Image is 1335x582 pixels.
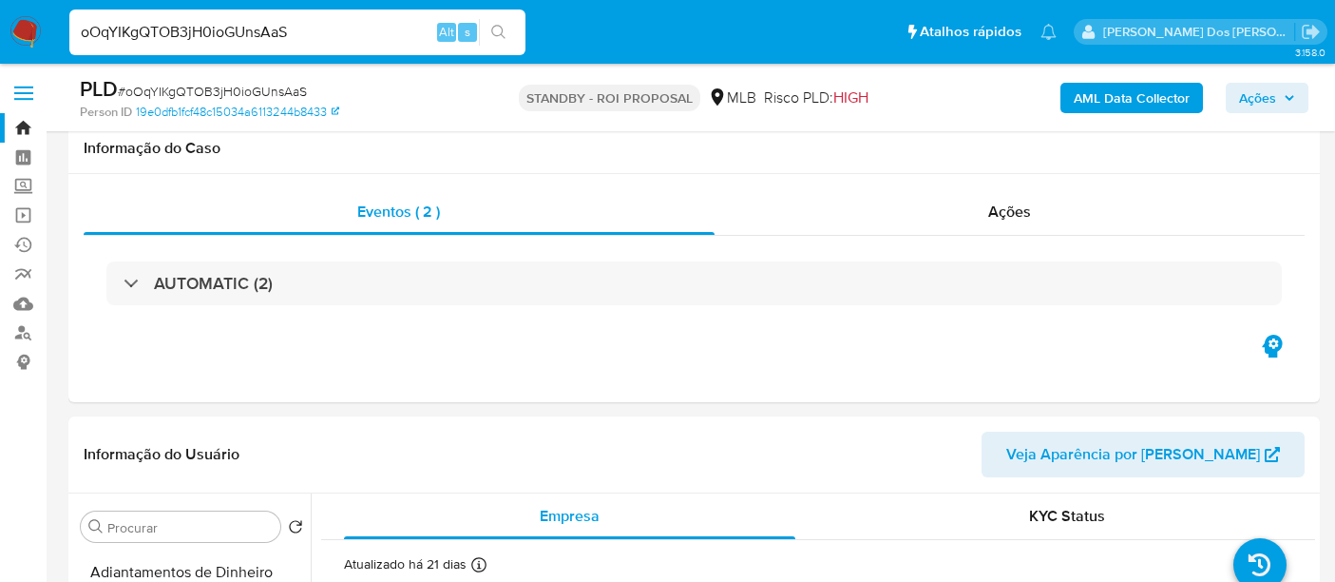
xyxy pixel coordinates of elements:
[80,73,118,104] b: PLD
[1301,22,1321,42] a: Sair
[1103,23,1295,41] p: renato.lopes@mercadopago.com.br
[106,262,1282,305] div: AUTOMATIC (2)
[920,22,1021,42] span: Atalhos rápidos
[439,23,454,41] span: Alt
[982,432,1305,477] button: Veja Aparência por [PERSON_NAME]
[764,87,868,108] span: Risco PLD:
[136,104,339,121] a: 19e0dfb1fcf48c15034a6113244b8433
[479,19,518,46] button: search-icon
[80,104,132,121] b: Person ID
[107,519,273,536] input: Procurar
[833,87,868,108] span: HIGH
[540,505,600,527] span: Empresa
[1074,83,1190,113] b: AML Data Collector
[84,445,239,464] h1: Informação do Usuário
[357,201,440,223] span: Eventos ( 2 )
[465,23,470,41] span: s
[69,20,525,45] input: Pesquise usuários ou casos...
[708,87,756,108] div: MLB
[288,519,303,540] button: Retornar ao pedido padrão
[118,82,307,101] span: # oOqYIKgQTOB3jH0ioGUnsAaS
[519,85,700,111] p: STANDBY - ROI PROPOSAL
[988,201,1031,223] span: Ações
[1060,83,1203,113] button: AML Data Collector
[154,273,273,294] h3: AUTOMATIC (2)
[84,139,1305,158] h1: Informação do Caso
[88,519,104,534] button: Procurar
[1239,83,1276,113] span: Ações
[344,555,467,573] p: Atualizado há 21 dias
[1006,432,1260,477] span: Veja Aparência por [PERSON_NAME]
[1029,505,1105,527] span: KYC Status
[1040,24,1057,40] a: Notificações
[1226,83,1308,113] button: Ações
